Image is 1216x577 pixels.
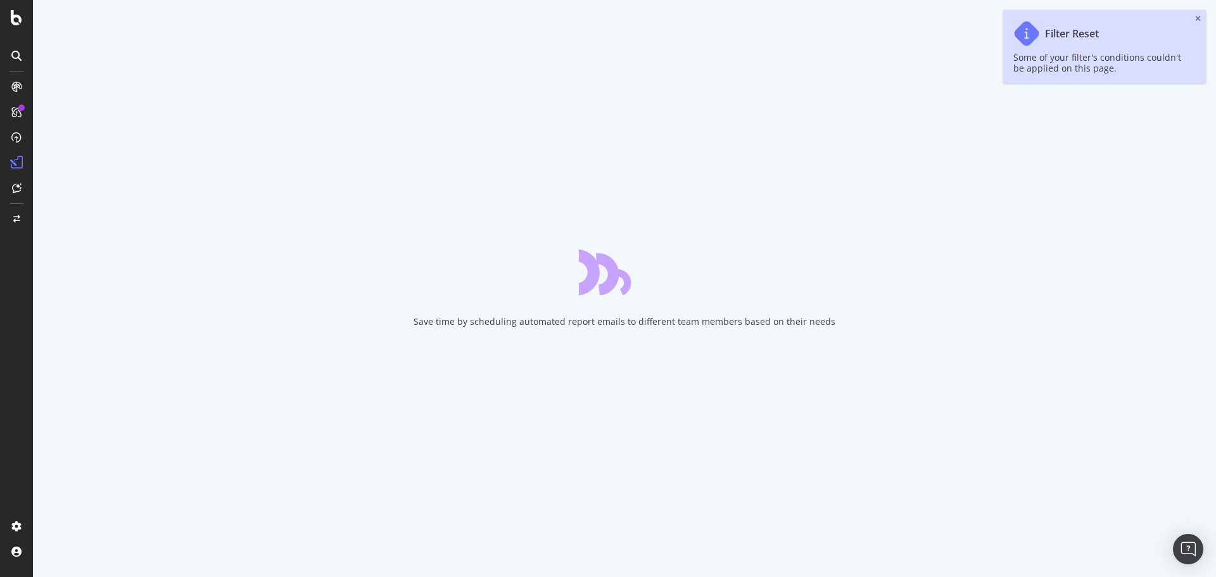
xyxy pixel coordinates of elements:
div: Open Intercom Messenger [1173,534,1203,564]
div: Save time by scheduling automated report emails to different team members based on their needs [414,315,835,328]
div: close toast [1195,15,1201,23]
div: Some of your filter's conditions couldn't be applied on this page. [1013,52,1183,73]
div: Filter Reset [1045,28,1099,40]
div: animation [579,250,670,295]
